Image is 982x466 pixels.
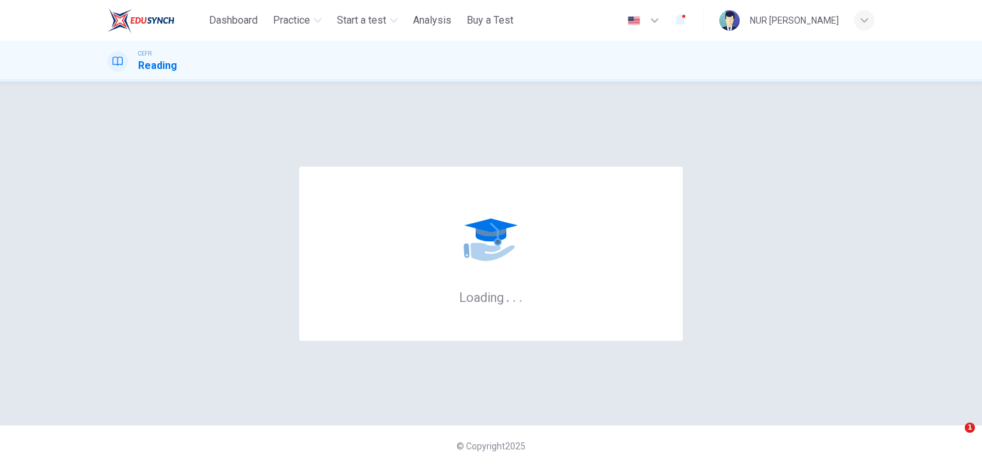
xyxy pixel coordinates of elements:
span: Buy a Test [467,13,513,28]
h6: Loading [459,289,523,305]
button: Buy a Test [462,9,518,32]
button: Start a test [332,9,403,32]
button: Analysis [408,9,456,32]
span: Dashboard [209,13,258,28]
img: Profile picture [719,10,740,31]
iframe: Intercom live chat [939,423,969,453]
span: Practice [273,13,310,28]
span: 1 [965,423,975,433]
h6: . [506,285,510,306]
h6: . [518,285,523,306]
h1: Reading [138,58,177,73]
span: Start a test [337,13,386,28]
img: ELTC logo [107,8,175,33]
span: Analysis [413,13,451,28]
img: en [626,16,642,26]
span: CEFR [138,49,152,58]
span: © Copyright 2025 [456,441,526,451]
a: ELTC logo [107,8,204,33]
button: Practice [268,9,327,32]
div: NUR [PERSON_NAME] [750,13,839,28]
button: Dashboard [204,9,263,32]
h6: . [512,285,517,306]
